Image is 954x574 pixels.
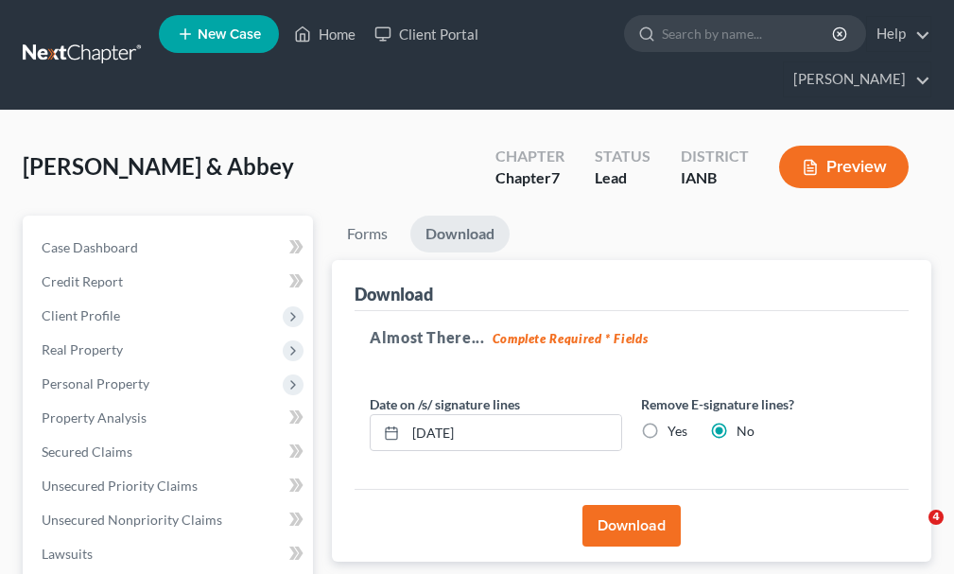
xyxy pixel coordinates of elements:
[370,394,520,414] label: Date on /s/ signature lines
[26,401,313,435] a: Property Analysis
[551,168,560,186] span: 7
[355,283,433,305] div: Download
[42,478,198,494] span: Unsecured Priority Claims
[42,444,132,460] span: Secured Claims
[495,146,564,167] div: Chapter
[198,27,261,42] span: New Case
[26,503,313,537] a: Unsecured Nonpriority Claims
[406,415,621,451] input: MM/DD/YYYY
[365,17,488,51] a: Client Portal
[332,216,403,252] a: Forms
[681,146,749,167] div: District
[285,17,365,51] a: Home
[737,422,755,441] label: No
[42,273,123,289] span: Credit Report
[42,239,138,255] span: Case Dashboard
[495,167,564,189] div: Chapter
[595,167,650,189] div: Lead
[26,435,313,469] a: Secured Claims
[867,17,930,51] a: Help
[582,505,681,547] button: Download
[26,265,313,299] a: Credit Report
[42,341,123,357] span: Real Property
[42,512,222,528] span: Unsecured Nonpriority Claims
[42,546,93,562] span: Lawsuits
[42,307,120,323] span: Client Profile
[784,62,930,96] a: [PERSON_NAME]
[26,469,313,503] a: Unsecured Priority Claims
[890,510,935,555] iframe: Intercom live chat
[370,326,893,349] h5: Almost There...
[641,394,893,414] label: Remove E-signature lines?
[23,152,294,180] span: [PERSON_NAME] & Abbey
[595,146,650,167] div: Status
[42,409,147,426] span: Property Analysis
[668,422,687,441] label: Yes
[493,331,649,346] strong: Complete Required * Fields
[26,231,313,265] a: Case Dashboard
[26,537,313,571] a: Lawsuits
[928,510,944,525] span: 4
[42,375,149,391] span: Personal Property
[681,167,749,189] div: IANB
[410,216,510,252] a: Download
[779,146,909,188] button: Preview
[662,16,835,51] input: Search by name...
